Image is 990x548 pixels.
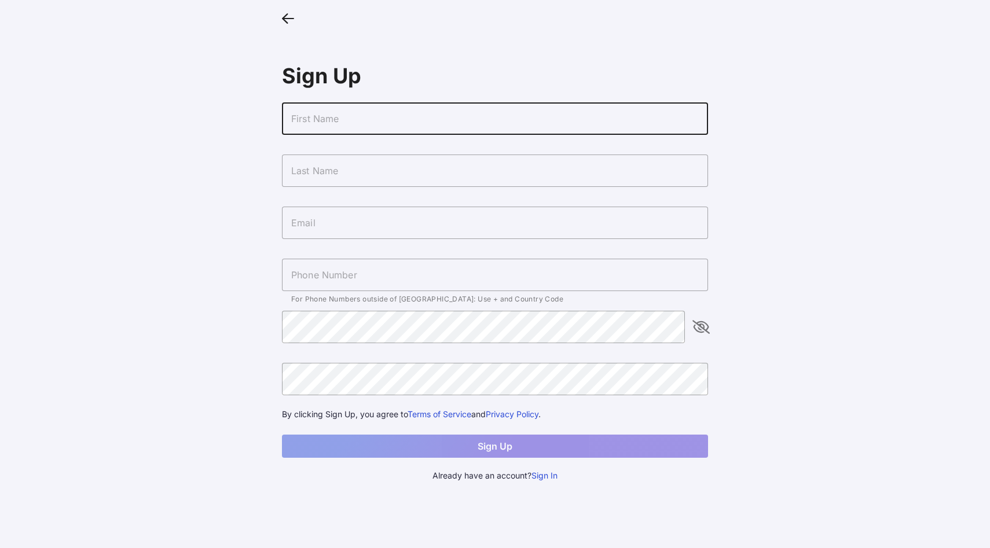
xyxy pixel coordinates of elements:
input: Phone Number [282,259,708,291]
input: Last Name [282,155,708,187]
a: Privacy Policy [486,409,538,419]
div: Sign Up [282,63,708,89]
input: Email [282,207,708,239]
button: Sign Up [282,435,708,458]
a: Terms of Service [408,409,471,419]
button: Sign In [531,469,558,482]
div: Already have an account? [282,469,708,482]
span: For Phone Numbers outside of [GEOGRAPHIC_DATA]: Use + and Country Code [291,295,563,303]
div: By clicking Sign Up, you agree to and . [282,408,708,421]
i: appended action [694,320,708,334]
input: First Name [282,102,708,135]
